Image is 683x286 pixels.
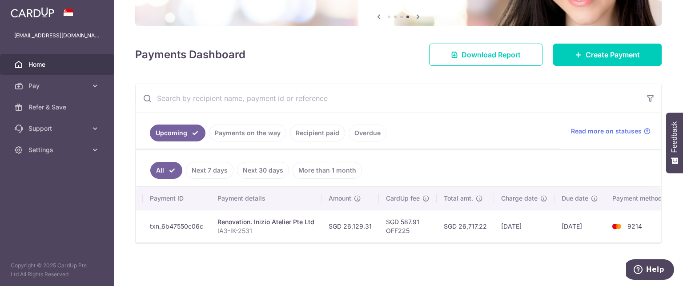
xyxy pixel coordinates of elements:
span: Pay [28,81,87,90]
a: Next 30 days [237,162,289,179]
td: [DATE] [554,210,605,242]
th: Payment details [210,187,321,210]
span: Total amt. [444,194,473,203]
a: More than 1 month [293,162,362,179]
a: Read more on statuses [571,127,651,136]
span: Feedback [671,121,679,153]
a: Create Payment [553,44,662,66]
h4: Payments Dashboard [135,47,245,63]
a: Upcoming [150,125,205,141]
p: IA3-IK-2531 [217,226,314,235]
th: Payment method [605,187,673,210]
a: Download Report [429,44,542,66]
button: Feedback - Show survey [666,113,683,173]
td: [DATE] [494,210,554,242]
span: Refer & Save [28,103,87,112]
img: CardUp [11,7,54,18]
span: Amount [329,194,351,203]
div: Renovation. Inizio Atelier Pte Ltd [217,218,314,226]
img: Bank Card [608,221,626,232]
td: SGD 26,717.22 [437,210,494,242]
td: SGD 26,129.31 [321,210,379,242]
input: Search by recipient name, payment id or reference [136,84,640,113]
a: All [150,162,182,179]
span: Support [28,124,87,133]
span: Download Report [462,49,521,60]
th: Payment ID [143,187,210,210]
td: txn_6b47550c06c [143,210,210,242]
a: Overdue [349,125,386,141]
iframe: Opens a widget where you can find more information [626,259,674,282]
span: CardUp fee [386,194,420,203]
span: Settings [28,145,87,154]
span: Charge date [501,194,538,203]
span: Create Payment [586,49,640,60]
span: 9214 [627,222,642,230]
a: Next 7 days [186,162,233,179]
a: Recipient paid [290,125,345,141]
span: Home [28,60,87,69]
p: [EMAIL_ADDRESS][DOMAIN_NAME] [14,31,100,40]
td: SGD 587.91 OFF225 [379,210,437,242]
a: Payments on the way [209,125,286,141]
span: Read more on statuses [571,127,642,136]
span: Due date [562,194,588,203]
